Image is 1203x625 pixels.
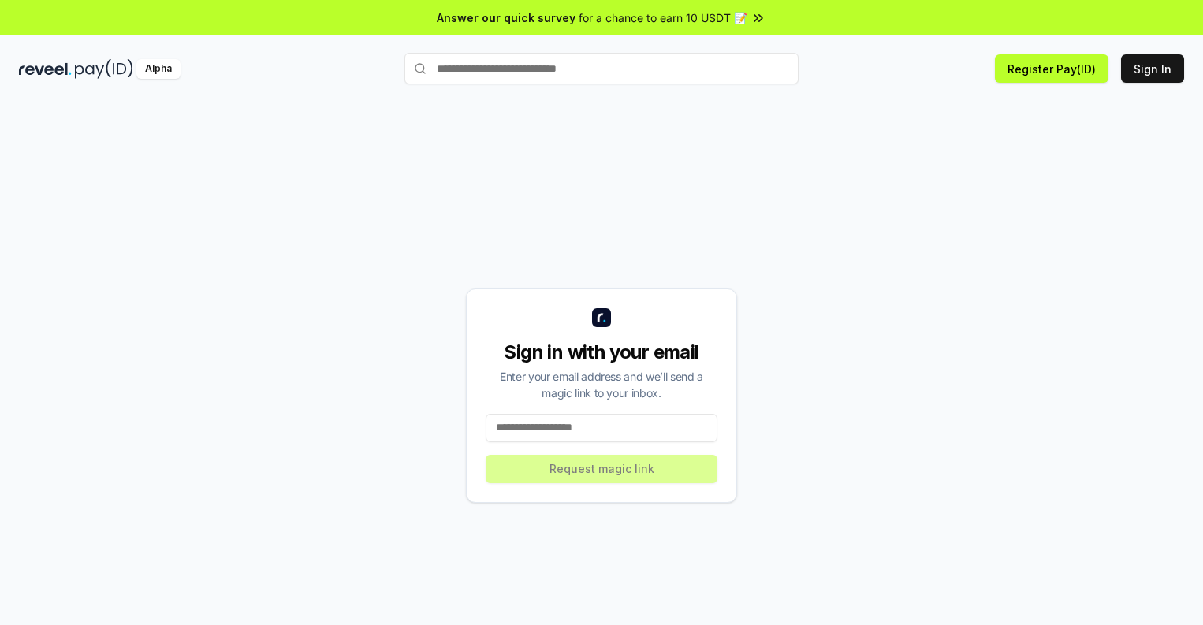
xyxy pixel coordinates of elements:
button: Sign In [1121,54,1184,83]
span: Answer our quick survey [437,9,575,26]
span: for a chance to earn 10 USDT 📝 [579,9,747,26]
div: Sign in with your email [486,340,717,365]
button: Register Pay(ID) [995,54,1108,83]
img: pay_id [75,59,133,79]
div: Alpha [136,59,181,79]
img: logo_small [592,308,611,327]
img: reveel_dark [19,59,72,79]
div: Enter your email address and we’ll send a magic link to your inbox. [486,368,717,401]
